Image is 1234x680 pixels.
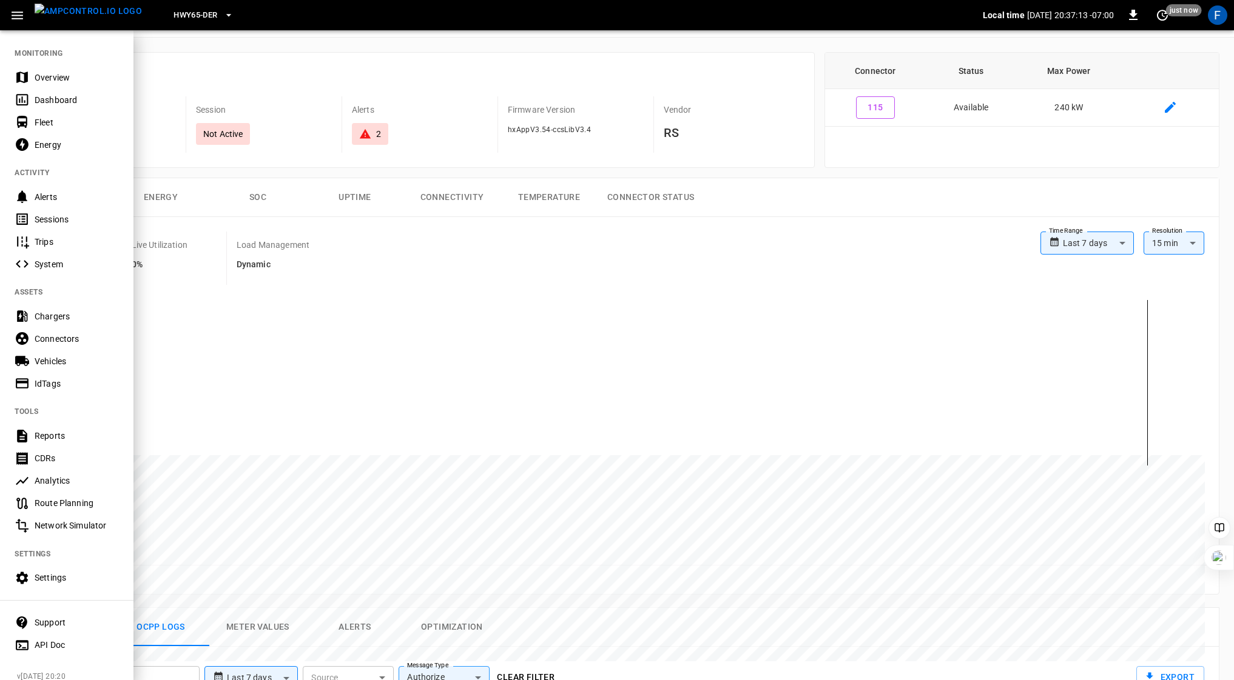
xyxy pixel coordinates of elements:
[35,139,119,151] div: Energy
[35,236,119,248] div: Trips
[35,572,119,584] div: Settings
[35,191,119,203] div: Alerts
[35,213,119,225] div: Sessions
[174,8,217,22] span: HWY65-DER
[1166,4,1202,16] span: just now
[35,378,119,390] div: IdTags
[35,72,119,84] div: Overview
[1153,5,1172,25] button: set refresh interval
[1208,5,1227,25] div: profile-icon
[35,333,119,345] div: Connectors
[983,9,1025,21] p: Local time
[35,310,119,322] div: Chargers
[35,475,119,487] div: Analytics
[1027,9,1114,21] p: [DATE] 20:37:13 -07:00
[35,4,142,19] img: ampcontrol.io logo
[35,639,119,651] div: API Doc
[35,616,119,628] div: Support
[35,94,119,106] div: Dashboard
[35,116,119,128] div: Fleet
[35,430,119,442] div: Reports
[35,452,119,464] div: CDRs
[35,497,119,509] div: Route Planning
[35,258,119,270] div: System
[35,355,119,367] div: Vehicles
[35,519,119,532] div: Network Simulator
